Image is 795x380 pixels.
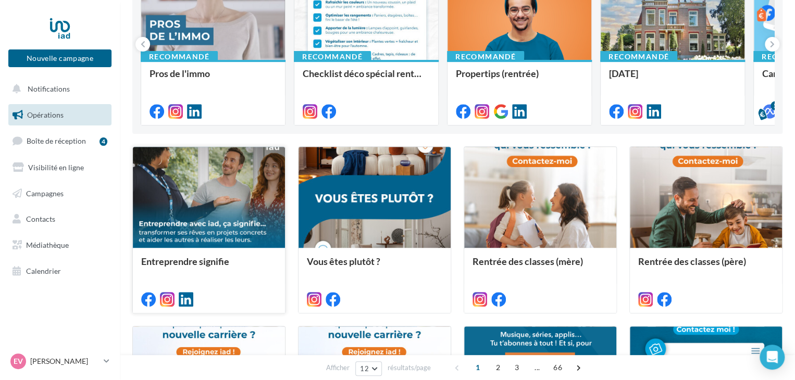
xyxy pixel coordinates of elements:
[609,68,736,89] div: [DATE]
[30,356,100,366] p: [PERSON_NAME]
[760,345,785,370] div: Open Intercom Messenger
[549,359,566,376] span: 66
[447,51,524,62] div: Recommandé
[6,78,109,100] button: Notifications
[26,188,64,197] span: Campagnes
[473,256,608,277] div: Rentrée des classes (mère)
[469,359,486,376] span: 1
[6,260,114,282] a: Calendrier
[28,163,84,172] span: Visibilité en ligne
[141,256,277,277] div: Entreprendre signifie
[150,68,277,89] div: Pros de l'immo
[6,208,114,230] a: Contacts
[508,359,525,376] span: 3
[638,256,774,277] div: Rentrée des classes (père)
[100,137,107,146] div: 4
[456,68,583,89] div: Propertips (rentrée)
[307,256,442,277] div: Vous êtes plutôt ?
[6,183,114,205] a: Campagnes
[27,110,64,119] span: Opérations
[600,51,677,62] div: Recommandé
[326,363,350,373] span: Afficher
[490,359,506,376] span: 2
[26,214,55,223] span: Contacts
[303,68,430,89] div: Checklist déco spécial rentrée
[27,136,86,145] span: Boîte de réception
[360,364,369,373] span: 12
[6,157,114,179] a: Visibilité en ligne
[355,361,382,376] button: 12
[8,49,111,67] button: Nouvelle campagne
[771,101,780,110] div: 5
[529,359,545,376] span: ...
[141,51,218,62] div: Recommandé
[14,356,23,366] span: EV
[388,363,431,373] span: résultats/page
[6,130,114,152] a: Boîte de réception4
[26,240,69,249] span: Médiathèque
[294,51,371,62] div: Recommandé
[8,351,111,371] a: EV [PERSON_NAME]
[26,267,61,275] span: Calendrier
[6,234,114,256] a: Médiathèque
[6,104,114,126] a: Opérations
[28,84,70,93] span: Notifications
